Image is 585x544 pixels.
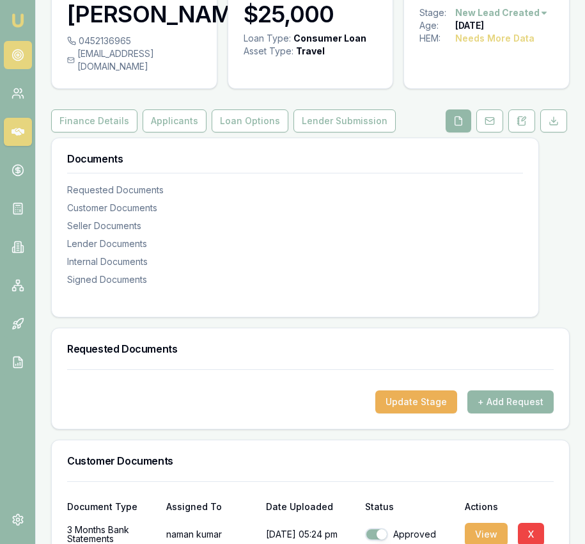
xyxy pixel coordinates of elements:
div: Seller Documents [67,220,523,232]
div: Status [365,502,454,511]
div: Customer Documents [67,202,523,214]
a: Loan Options [209,109,291,132]
div: Asset Type : [244,45,293,58]
div: Actions [465,502,554,511]
h3: Documents [67,154,523,164]
div: HEM: [419,32,455,45]
button: Finance Details [51,109,137,132]
div: [DATE] [455,19,484,32]
div: Consumer Loan [293,32,366,45]
div: Signed Documents [67,273,523,286]
div: Age: [419,19,455,32]
button: + Add Request [467,390,554,413]
div: Date Uploaded [266,502,355,511]
div: Loan Type: [244,32,291,45]
div: Lender Documents [67,237,523,250]
h3: [PERSON_NAME] [67,1,201,27]
button: Lender Submission [293,109,396,132]
h3: $25,000 [244,1,378,27]
button: Applicants [143,109,207,132]
div: [EMAIL_ADDRESS][DOMAIN_NAME] [67,47,201,73]
button: New Lead Created [455,6,549,19]
div: Travel [296,45,325,58]
h3: Customer Documents [67,456,554,466]
img: emu-icon-u.png [10,13,26,28]
div: Document Type [67,502,156,511]
h3: Requested Documents [67,344,554,354]
button: Update Stage [375,390,457,413]
div: Needs More Data [455,32,534,45]
a: Finance Details [51,109,140,132]
div: Requested Documents [67,184,523,196]
div: Approved [365,528,454,541]
div: Assigned To [166,502,255,511]
a: Lender Submission [291,109,398,132]
button: Loan Options [212,109,288,132]
div: Internal Documents [67,255,523,268]
div: Stage: [419,6,455,19]
a: Applicants [140,109,209,132]
div: 0452136965 [67,35,201,47]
